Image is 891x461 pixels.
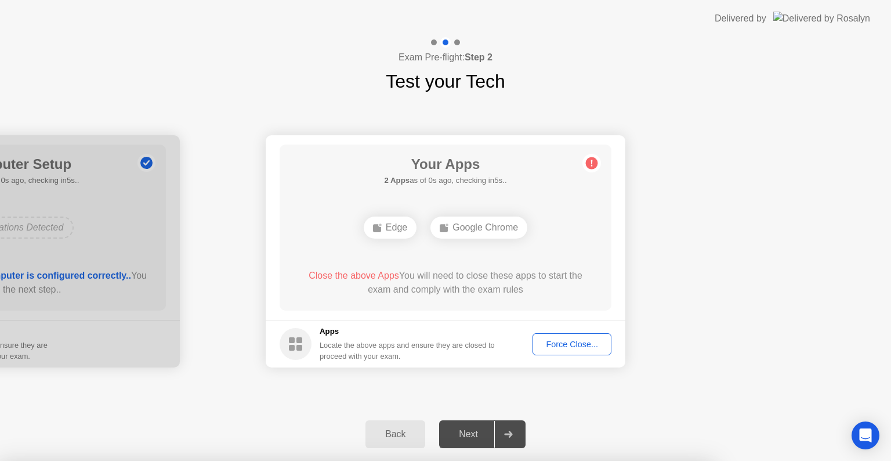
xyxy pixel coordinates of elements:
[296,269,595,297] div: You will need to close these apps to start the exam and comply with the exam rules
[309,271,399,280] span: Close the above Apps
[384,154,506,175] h1: Your Apps
[384,175,506,186] h5: as of 0s ago, checking in5s..
[537,340,607,349] div: Force Close...
[443,429,494,440] div: Next
[364,217,416,239] div: Edge
[773,12,870,25] img: Delivered by Rosalyn
[465,52,492,62] b: Step 2
[320,326,495,337] h5: Apps
[384,176,410,185] b: 2 Apps
[386,67,505,95] h1: Test your Tech
[369,429,422,440] div: Back
[399,51,492,64] h4: Exam Pre-flight:
[852,422,879,449] div: Open Intercom Messenger
[430,217,527,239] div: Google Chrome
[320,340,495,362] div: Locate the above apps and ensure they are closed to proceed with your exam.
[715,12,766,26] div: Delivered by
